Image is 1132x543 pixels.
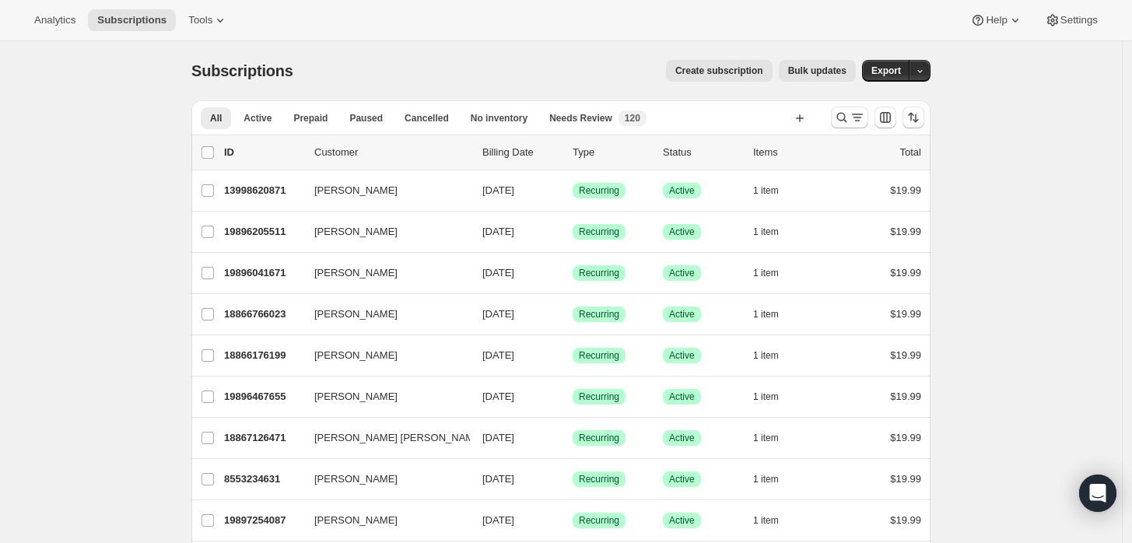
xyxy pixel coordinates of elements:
[579,308,619,321] span: Recurring
[482,226,514,237] span: [DATE]
[753,145,831,160] div: Items
[25,9,85,31] button: Analytics
[34,14,75,26] span: Analytics
[625,112,640,124] span: 120
[314,513,398,528] span: [PERSON_NAME]
[890,226,921,237] span: $19.99
[669,391,695,403] span: Active
[179,9,237,31] button: Tools
[753,391,779,403] span: 1 item
[579,432,619,444] span: Recurring
[753,226,779,238] span: 1 item
[902,107,924,128] button: Sort the results
[753,267,779,279] span: 1 item
[961,9,1032,31] button: Help
[890,267,921,279] span: $19.99
[890,514,921,526] span: $19.99
[669,267,695,279] span: Active
[210,112,222,124] span: All
[1079,475,1116,512] div: Open Intercom Messenger
[305,384,461,409] button: [PERSON_NAME]
[549,112,612,124] span: Needs Review
[305,219,461,244] button: [PERSON_NAME]
[890,432,921,443] span: $19.99
[244,112,272,124] span: Active
[482,145,560,160] p: Billing Date
[224,430,302,446] p: 18867126471
[224,307,302,322] p: 18866766023
[224,345,921,366] div: 18866176199[PERSON_NAME][DATE]SuccessRecurringSuccessActive1 item$19.99
[305,343,461,368] button: [PERSON_NAME]
[482,391,514,402] span: [DATE]
[305,261,461,286] button: [PERSON_NAME]
[88,9,176,31] button: Subscriptions
[753,262,796,284] button: 1 item
[753,180,796,201] button: 1 item
[669,432,695,444] span: Active
[669,349,695,362] span: Active
[753,345,796,366] button: 1 item
[314,145,470,160] p: Customer
[224,183,302,198] p: 13998620871
[314,307,398,322] span: [PERSON_NAME]
[890,184,921,196] span: $19.99
[753,468,796,490] button: 1 item
[871,65,901,77] span: Export
[1036,9,1107,31] button: Settings
[1060,14,1098,26] span: Settings
[314,430,483,446] span: [PERSON_NAME] [PERSON_NAME]
[224,265,302,281] p: 19896041671
[669,226,695,238] span: Active
[753,514,779,527] span: 1 item
[753,308,779,321] span: 1 item
[787,107,812,129] button: Create new view
[890,308,921,320] span: $19.99
[305,426,461,450] button: [PERSON_NAME] [PERSON_NAME]
[753,303,796,325] button: 1 item
[831,107,868,128] button: Search and filter results
[191,62,293,79] span: Subscriptions
[890,349,921,361] span: $19.99
[753,349,779,362] span: 1 item
[224,224,302,240] p: 19896205511
[753,427,796,449] button: 1 item
[579,267,619,279] span: Recurring
[305,508,461,533] button: [PERSON_NAME]
[224,145,921,160] div: IDCustomerBilling DateTypeStatusItemsTotal
[788,65,846,77] span: Bulk updates
[224,471,302,487] p: 8553234631
[753,473,779,485] span: 1 item
[314,471,398,487] span: [PERSON_NAME]
[97,14,166,26] span: Subscriptions
[669,514,695,527] span: Active
[579,184,619,197] span: Recurring
[188,14,212,26] span: Tools
[305,467,461,492] button: [PERSON_NAME]
[666,60,773,82] button: Create subscription
[314,224,398,240] span: [PERSON_NAME]
[224,221,921,243] div: 19896205511[PERSON_NAME][DATE]SuccessRecurringSuccessActive1 item$19.99
[482,308,514,320] span: [DATE]
[669,308,695,321] span: Active
[224,303,921,325] div: 18866766023[PERSON_NAME][DATE]SuccessRecurringSuccessActive1 item$19.99
[579,391,619,403] span: Recurring
[579,349,619,362] span: Recurring
[224,180,921,201] div: 13998620871[PERSON_NAME][DATE]SuccessRecurringSuccessActive1 item$19.99
[224,386,921,408] div: 19896467655[PERSON_NAME][DATE]SuccessRecurringSuccessActive1 item$19.99
[986,14,1007,26] span: Help
[224,427,921,449] div: 18867126471[PERSON_NAME] [PERSON_NAME][DATE]SuccessRecurringSuccessActive1 item$19.99
[579,473,619,485] span: Recurring
[224,145,302,160] p: ID
[349,112,383,124] span: Paused
[224,348,302,363] p: 18866176199
[890,473,921,485] span: $19.99
[753,386,796,408] button: 1 item
[753,184,779,197] span: 1 item
[874,107,896,128] button: Customize table column order and visibility
[482,514,514,526] span: [DATE]
[224,510,921,531] div: 19897254087[PERSON_NAME][DATE]SuccessRecurringSuccessActive1 item$19.99
[314,389,398,405] span: [PERSON_NAME]
[579,226,619,238] span: Recurring
[482,473,514,485] span: [DATE]
[471,112,527,124] span: No inventory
